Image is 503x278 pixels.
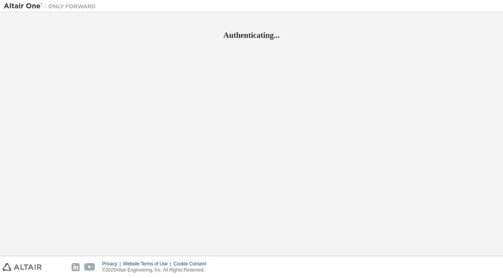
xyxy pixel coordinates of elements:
div: Website Terms of Use [123,261,173,267]
div: Cookie Consent [173,261,211,267]
div: Privacy [102,261,123,267]
img: linkedin.svg [72,263,80,271]
img: altair_logo.svg [2,263,42,271]
h2: Authenticating... [4,30,499,40]
img: Altair One [4,2,100,10]
p: © 2025 Altair Engineering, Inc. All Rights Reserved. [102,267,211,273]
img: youtube.svg [84,263,95,271]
